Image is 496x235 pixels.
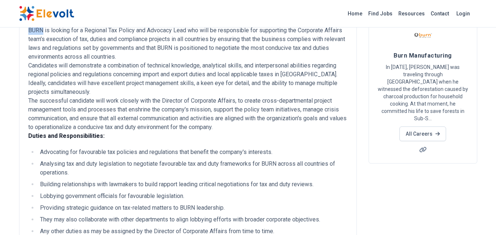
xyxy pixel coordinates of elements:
[38,148,348,157] li: Advocating for favourable tax policies and regulations that benefit the company's interests.
[459,200,496,235] iframe: Chat Widget
[28,132,105,139] strong: Duties and Responsibilities:
[414,26,432,44] img: Burn Manufacturing
[394,52,452,59] span: Burn Manufacturing
[428,8,452,19] a: Contact
[378,63,468,122] p: In [DATE], [PERSON_NAME] was traveling through [GEOGRAPHIC_DATA] when he witnessed the deforestat...
[38,203,348,212] li: Providing strategic guidance on tax-related matters to BURN leadership.
[365,8,395,19] a: Find Jobs
[399,126,446,141] a: All Careers
[38,180,348,189] li: Building relationships with lawmakers to build rapport leading critical negotiations for tax and ...
[38,192,348,201] li: Lobbying government officials for favourable legislation.
[38,215,348,224] li: They may also collaborate with other departments to align lobbying efforts with broader corporate...
[38,159,348,177] li: Analysing tax and duty legislation to negotiate favourable tax and duty frameworks for BURN acros...
[345,8,365,19] a: Home
[452,6,474,21] a: Login
[28,26,348,140] p: BURN is looking for a Regional Tax Policy and Advocacy Lead who will be responsible for supportin...
[19,6,74,21] img: Elevolt
[395,8,428,19] a: Resources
